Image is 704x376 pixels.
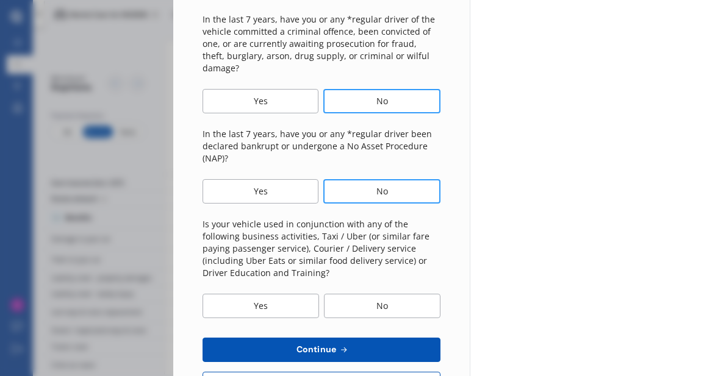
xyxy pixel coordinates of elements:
span: Continue [294,344,339,354]
div: Yes [203,179,318,204]
div: No [323,179,440,204]
div: No [323,89,440,113]
button: Continue [203,338,440,362]
div: Yes [203,294,319,318]
p: In the last 7 years, have you or any *regular driver of the vehicle committed a criminal offence,... [203,13,440,74]
p: In the last 7 years, have you or any *regular driver been declared bankrupt or undergone a No Ass... [203,128,440,165]
div: No [324,294,440,318]
p: Is your vehicle used in conjunction with any of the following business activities, Taxi / Uber (o... [203,218,440,279]
div: Yes [203,89,318,113]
